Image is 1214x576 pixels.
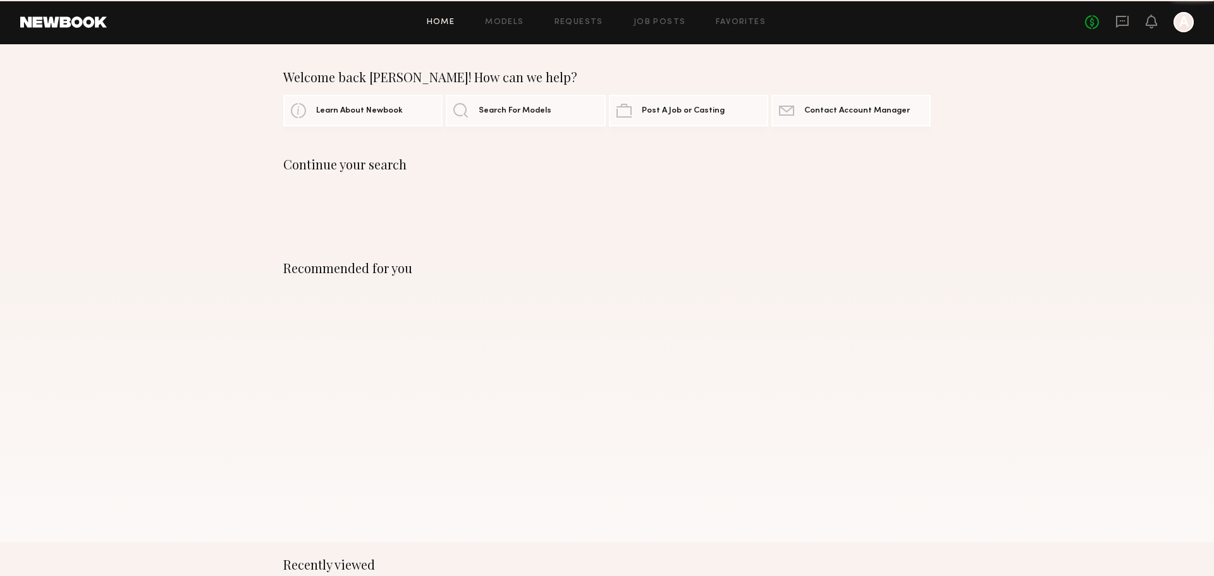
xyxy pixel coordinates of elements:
div: Continue your search [283,157,931,172]
a: Home [427,18,455,27]
div: Recently viewed [283,557,931,572]
a: Requests [555,18,603,27]
a: Learn About Newbook [283,95,443,126]
a: Models [485,18,524,27]
span: Post A Job or Casting [642,107,725,115]
a: Post A Job or Casting [609,95,768,126]
a: Favorites [716,18,766,27]
div: Welcome back [PERSON_NAME]! How can we help? [283,70,931,85]
span: Learn About Newbook [316,107,403,115]
span: Search For Models [479,107,551,115]
a: Job Posts [634,18,686,27]
a: Contact Account Manager [771,95,931,126]
a: Search For Models [446,95,605,126]
span: Contact Account Manager [804,107,910,115]
div: Recommended for you [283,260,931,276]
a: A [1174,12,1194,32]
